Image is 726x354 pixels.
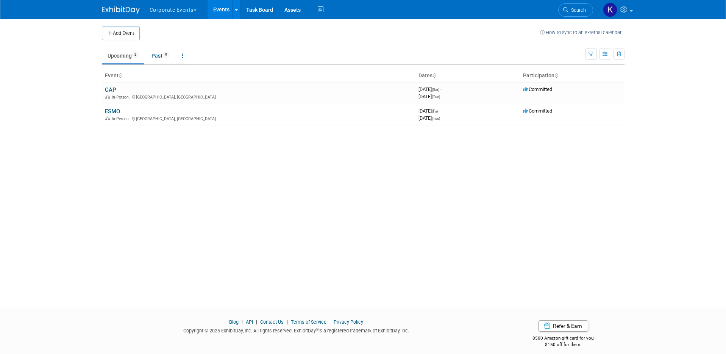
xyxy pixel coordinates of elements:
[440,86,442,92] span: -
[540,30,625,35] a: How to sync to an external calendar...
[102,27,140,40] button: Add Event
[240,319,245,325] span: |
[415,69,520,82] th: Dates
[105,95,110,99] img: In-Person Event
[246,319,253,325] a: API
[439,108,440,114] span: -
[105,86,116,93] a: CAP
[554,72,558,78] a: Sort by Participation Type
[260,319,284,325] a: Contact Us
[418,108,440,114] span: [DATE]
[432,88,439,92] span: (Sat)
[538,320,588,332] a: Refer & Earn
[163,52,169,58] span: 9
[502,330,625,348] div: $500 Amazon gift card for you,
[432,116,440,121] span: (Tue)
[291,319,326,325] a: Terms of Service
[432,72,436,78] a: Sort by Start Date
[254,319,259,325] span: |
[432,95,440,99] span: (Tue)
[418,86,442,92] span: [DATE]
[568,7,586,13] span: Search
[285,319,290,325] span: |
[112,95,131,100] span: In-Person
[102,69,415,82] th: Event
[112,116,131,121] span: In-Person
[502,341,625,348] div: $150 off for them.
[328,319,333,325] span: |
[105,116,110,120] img: In-Person Event
[102,49,144,63] a: Upcoming2
[105,108,120,115] a: ESMO
[132,52,139,58] span: 2
[229,319,239,325] a: Blog
[105,115,412,121] div: [GEOGRAPHIC_DATA], [GEOGRAPHIC_DATA]
[558,3,593,17] a: Search
[102,326,491,334] div: Copyright © 2025 ExhibitDay, Inc. All rights reserved. ExhibitDay is a registered trademark of Ex...
[146,49,175,63] a: Past9
[334,319,363,325] a: Privacy Policy
[603,3,617,17] img: Keirsten Davis
[520,69,625,82] th: Participation
[102,6,140,14] img: ExhibitDay
[432,109,438,113] span: (Fri)
[523,86,552,92] span: Committed
[523,108,552,114] span: Committed
[418,115,440,121] span: [DATE]
[105,94,412,100] div: [GEOGRAPHIC_DATA], [GEOGRAPHIC_DATA]
[119,72,122,78] a: Sort by Event Name
[316,327,319,332] sup: ®
[418,94,440,99] span: [DATE]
